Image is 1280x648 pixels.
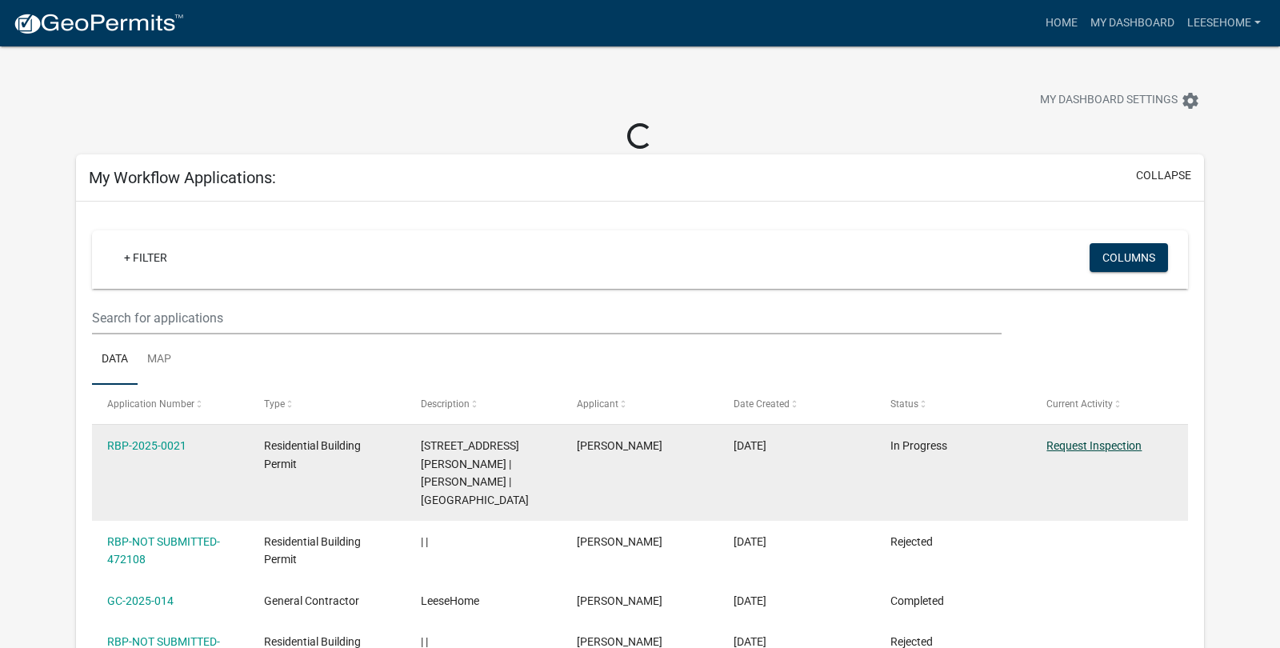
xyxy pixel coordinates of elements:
[421,439,529,506] span: 15 EDWARD RD | LASHER CHRISTA | New House
[405,385,562,423] datatable-header-cell: Description
[890,594,944,607] span: Completed
[92,385,249,423] datatable-header-cell: Application Number
[577,439,662,452] span: William Leese
[264,439,361,470] span: Residential Building Permit
[1040,91,1178,110] span: My Dashboard Settings
[1181,8,1267,38] a: LeeseHome
[577,635,662,648] span: William Leese
[577,398,618,410] span: Applicant
[562,385,718,423] datatable-header-cell: Applicant
[107,535,220,566] a: RBP-NOT SUBMITTED-472108
[89,168,276,187] h5: My Workflow Applications:
[264,535,361,566] span: Residential Building Permit
[92,334,138,386] a: Data
[1136,167,1191,184] button: collapse
[734,535,766,548] span: 09/02/2025
[1039,8,1084,38] a: Home
[890,439,947,452] span: In Progress
[577,535,662,548] span: William Leese
[138,334,181,386] a: Map
[890,635,933,648] span: Rejected
[1084,8,1181,38] a: My Dashboard
[890,398,918,410] span: Status
[421,535,428,548] span: | |
[1031,385,1188,423] datatable-header-cell: Current Activity
[734,594,766,607] span: 08/07/2025
[875,385,1032,423] datatable-header-cell: Status
[1090,243,1168,272] button: Columns
[718,385,875,423] datatable-header-cell: Date Created
[1046,439,1142,452] a: Request Inspection
[734,439,766,452] span: 09/04/2025
[111,243,180,272] a: + Filter
[577,594,662,607] span: William Leese
[92,302,1002,334] input: Search for applications
[890,535,933,548] span: Rejected
[264,594,359,607] span: General Contractor
[421,594,479,607] span: LeeseHome
[734,398,790,410] span: Date Created
[264,398,285,410] span: Type
[107,594,174,607] a: GC-2025-014
[249,385,406,423] datatable-header-cell: Type
[1046,398,1113,410] span: Current Activity
[107,439,186,452] a: RBP-2025-0021
[421,398,470,410] span: Description
[107,398,194,410] span: Application Number
[734,635,766,648] span: 06/02/2025
[421,635,428,648] span: | |
[1181,91,1200,110] i: settings
[1027,85,1213,116] button: My Dashboard Settingssettings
